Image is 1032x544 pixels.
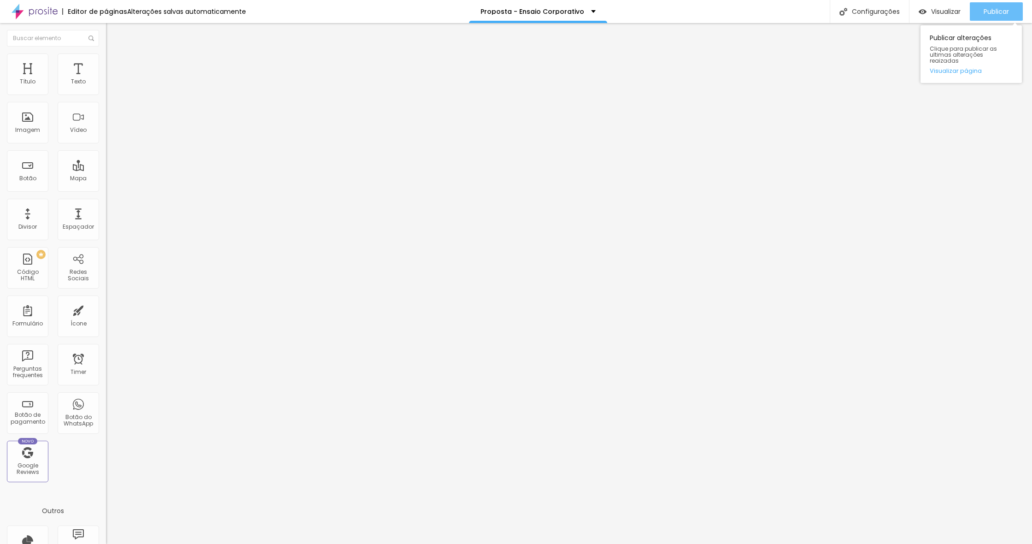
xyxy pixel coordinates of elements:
div: Imagem [15,127,40,133]
span: Publicar [984,8,1009,15]
button: Visualizar [909,2,970,21]
div: Ícone [70,320,87,327]
input: Buscar elemento [7,30,99,47]
span: Visualizar [931,8,961,15]
div: Publicar alterações [921,25,1022,83]
div: Botão de pagamento [9,412,46,425]
a: Visualizar página [930,68,1013,74]
div: Timer [70,369,86,375]
img: Icone [88,35,94,41]
div: Mapa [70,175,87,182]
div: Texto [71,78,86,85]
div: Redes Sociais [60,269,96,282]
div: Alterações salvas automaticamente [127,8,246,15]
button: Publicar [970,2,1023,21]
div: Código HTML [9,269,46,282]
div: Vídeo [70,127,87,133]
span: Clique para publicar as ultimas alterações reaizadas [930,46,1013,64]
div: Botão do WhatsApp [60,414,96,427]
p: Proposta - Ensaio Corporativo [481,8,584,15]
div: Botão [19,175,36,182]
div: Divisor [18,224,37,230]
div: Google Reviews [9,462,46,476]
div: Título [20,78,35,85]
div: Formulário [12,320,43,327]
div: Espaçador [63,224,94,230]
div: Editor de páginas [62,8,127,15]
img: view-1.svg [919,8,926,16]
div: Perguntas frequentes [9,366,46,379]
img: Icone [839,8,847,16]
div: Novo [18,438,38,444]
